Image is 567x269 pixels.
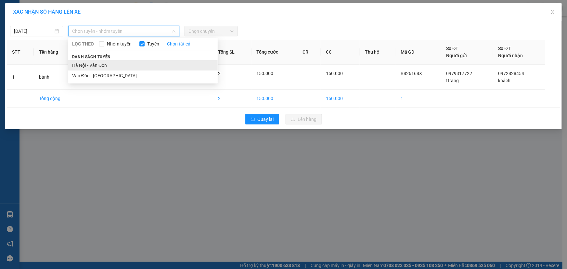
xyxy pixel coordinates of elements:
[321,90,360,108] td: 150.000
[68,54,115,60] span: Danh sách tuyến
[498,53,523,58] span: Người nhận
[34,65,79,90] td: bánh
[401,71,422,76] span: B826168X
[13,9,81,15] span: XÁC NHẬN SỐ HÀNG LÊN XE
[498,71,524,76] span: 0972828454
[218,71,221,76] span: 2
[258,116,274,123] span: Quay lại
[498,78,511,83] span: khách
[213,40,251,65] th: Tổng SL
[245,114,279,124] button: rollbackQuay lại
[286,114,322,124] button: uploadLên hàng
[72,40,94,47] span: LỌC THEO
[446,71,472,76] span: 0979317722
[395,90,441,108] td: 1
[34,90,79,108] td: Tổng cộng
[145,40,162,47] span: Tuyến
[498,46,511,51] span: Số ĐT
[544,3,562,21] button: Close
[188,26,234,36] span: Chọn chuyến
[297,40,321,65] th: CR
[360,40,395,65] th: Thu hộ
[68,70,218,81] li: Vân Đồn - [GEOGRAPHIC_DATA]
[167,40,190,47] a: Chọn tất cả
[446,53,467,58] span: Người gửi
[104,40,134,47] span: Nhóm tuyến
[446,46,459,51] span: Số ĐT
[321,40,360,65] th: CC
[213,90,251,108] td: 2
[257,71,274,76] span: 150.000
[14,28,53,35] input: 14/09/2025
[251,117,255,122] span: rollback
[326,71,343,76] span: 150.000
[251,90,298,108] td: 150.000
[395,40,441,65] th: Mã GD
[172,29,176,33] span: down
[7,40,34,65] th: STT
[550,9,555,15] span: close
[446,78,459,83] span: ttrang
[7,65,34,90] td: 1
[251,40,298,65] th: Tổng cước
[72,26,175,36] span: Chọn tuyến - nhóm tuyến
[34,40,79,65] th: Tên hàng
[68,60,218,70] li: Hà Nội - Vân Đồn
